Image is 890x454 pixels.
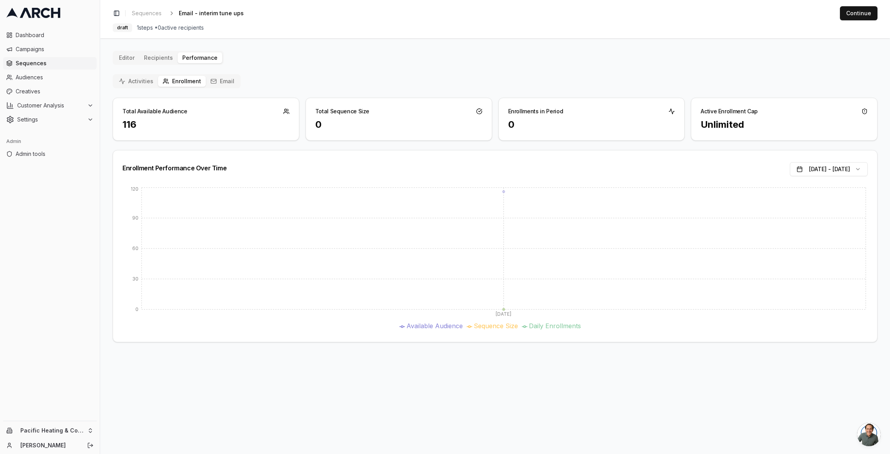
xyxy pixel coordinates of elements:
tspan: [DATE] [496,311,511,317]
span: 1 steps • 0 active recipients [137,24,204,32]
a: Audiences [3,71,97,84]
a: Campaigns [3,43,97,55]
span: Admin tools [16,150,93,158]
button: Continue [840,6,877,20]
div: Total Available Audience [122,107,187,115]
span: Daily Enrollments [529,322,581,330]
span: Audiences [16,73,93,81]
span: Creatives [16,88,93,95]
span: Available Audience [406,322,463,330]
div: 0 [508,118,675,131]
button: Settings [3,113,97,126]
div: 116 [122,118,289,131]
span: Email - interim tune ups [179,9,244,17]
span: Sequences [16,59,93,67]
button: Performance [178,52,222,63]
nav: breadcrumb [129,8,256,19]
span: Dashboard [16,31,93,39]
button: Activities [114,76,158,87]
span: Campaigns [16,45,93,53]
button: Enrollment [158,76,206,87]
div: 0 [315,118,482,131]
button: Pacific Heating & Cooling [3,424,97,437]
tspan: 30 [132,276,138,282]
div: Active Enrollment Cap [701,107,758,115]
a: Sequences [129,8,165,19]
button: Email [206,76,239,87]
span: Sequences [132,9,162,17]
div: Enrollments in Period [508,107,563,115]
a: [PERSON_NAME] [20,441,79,449]
div: Admin [3,135,97,148]
tspan: 60 [132,245,138,251]
div: Enrollment Performance Over Time [122,165,227,171]
tspan: 0 [135,306,138,312]
tspan: 120 [131,186,138,192]
a: Admin tools [3,148,97,160]
a: Dashboard [3,29,97,41]
span: Pacific Heating & Cooling [20,427,84,434]
tspan: 90 [132,215,138,221]
a: Sequences [3,57,97,70]
div: Total Sequence Size [315,107,369,115]
button: Recipients [139,52,178,63]
span: Customer Analysis [17,102,84,109]
button: Customer Analysis [3,99,97,112]
button: Editor [114,52,139,63]
div: Unlimited [701,118,868,131]
span: Sequence Size [474,322,518,330]
a: Creatives [3,85,97,98]
button: Log out [85,440,96,451]
div: Open chat [857,423,881,446]
span: Settings [17,116,84,123]
button: [DATE] - [DATE] [790,162,868,176]
div: draft [113,23,132,32]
